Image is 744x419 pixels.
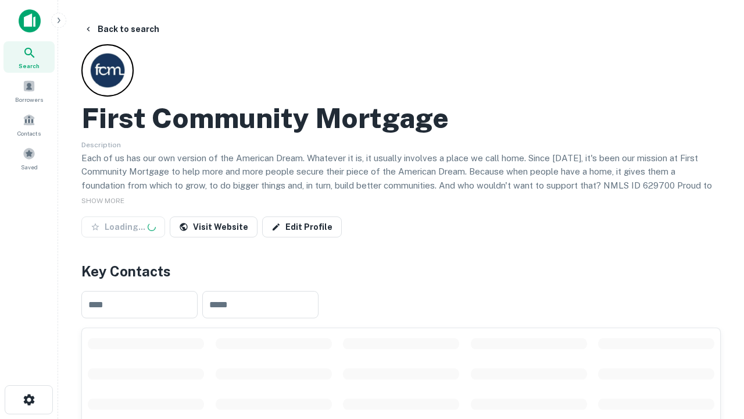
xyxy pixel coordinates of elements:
iframe: Chat Widget [686,289,744,345]
a: Search [3,41,55,73]
button: Back to search [79,19,164,40]
span: Borrowers [15,95,43,104]
a: Contacts [3,109,55,140]
img: capitalize-icon.png [19,9,41,33]
a: Edit Profile [262,216,342,237]
h2: First Community Mortgage [81,101,449,135]
p: Each of us has our own version of the American Dream. Whatever it is, it usually involves a place... [81,151,721,206]
a: Visit Website [170,216,257,237]
a: Borrowers [3,75,55,106]
span: Saved [21,162,38,172]
span: Search [19,61,40,70]
span: SHOW MORE [81,197,124,205]
h4: Key Contacts [81,261,721,282]
a: Saved [3,143,55,174]
span: Description [81,141,121,149]
span: Contacts [17,129,41,138]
